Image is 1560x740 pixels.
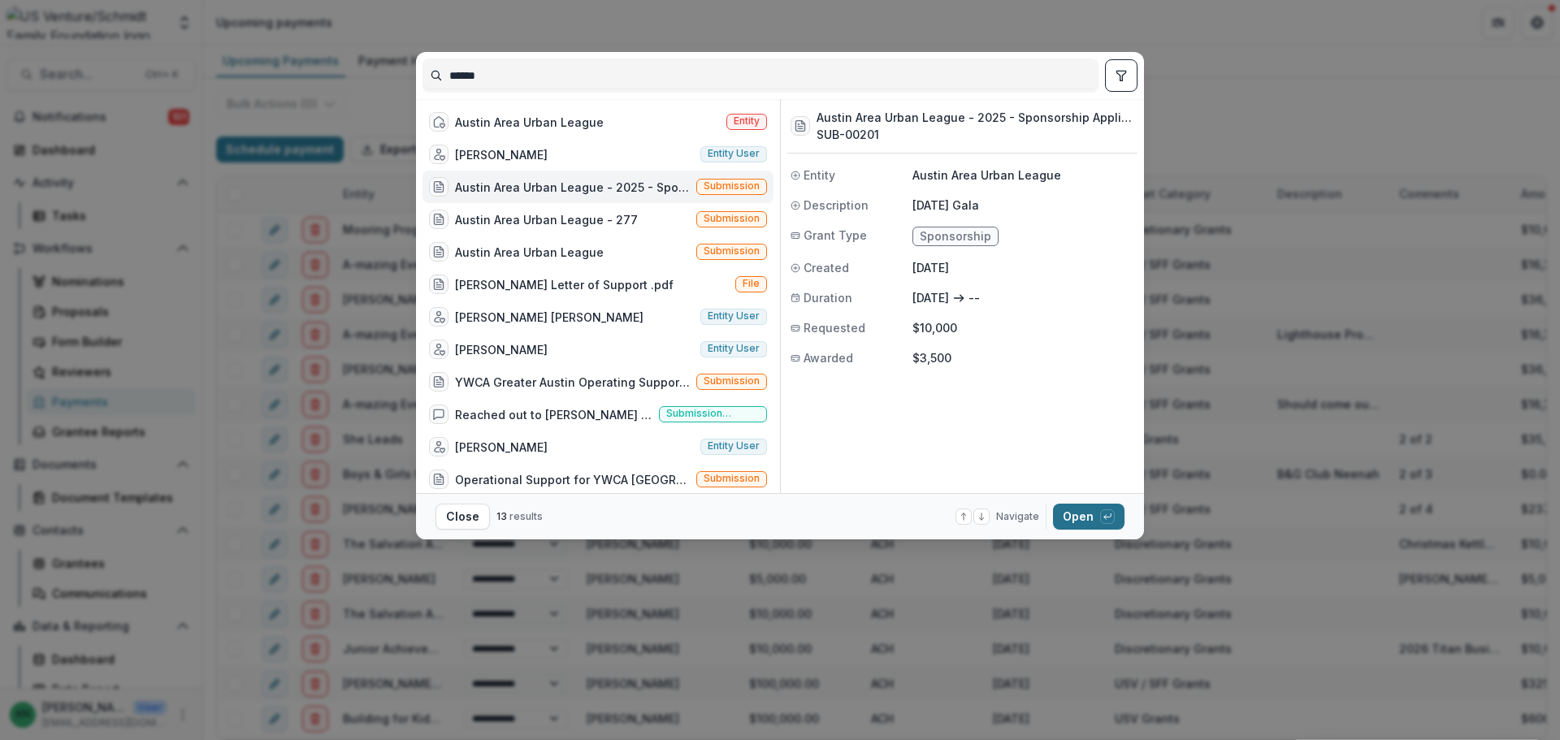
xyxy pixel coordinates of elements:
span: Sponsorship [920,230,991,244]
h3: SUB-00201 [817,126,1134,143]
div: Operational Support for YWCA [GEOGRAPHIC_DATA] [455,471,690,488]
span: File [743,278,760,289]
span: Created [804,259,849,276]
div: Austin Area Urban League - 2025 - Sponsorship Application Grant ([DATE] Gala ) [455,179,690,196]
span: Submission [704,180,760,192]
span: Submission comment [666,408,760,419]
span: results [509,510,543,522]
h3: Austin Area Urban League - 2025 - Sponsorship Application Grant [817,109,1134,126]
span: Requested [804,319,865,336]
span: Description [804,197,869,214]
p: [DATE] [912,289,949,306]
p: -- [968,289,980,306]
span: Grant Type [804,227,867,244]
div: Reached out to [PERSON_NAME] on 8/1. [455,406,652,423]
div: YWCA Greater Austin Operating Support - 207 [455,374,690,391]
span: Awarded [804,349,853,366]
div: [PERSON_NAME] [PERSON_NAME] [455,309,643,326]
span: Duration [804,289,852,306]
div: Austin Area Urban League [455,114,604,131]
p: Austin Area Urban League [912,167,1134,184]
span: 13 [496,510,507,522]
p: [DATE] Gala [912,197,1134,214]
div: [PERSON_NAME] Letter of Support .pdf [455,276,674,293]
span: Submission [704,473,760,484]
div: Austin Area Urban League [455,244,604,261]
span: Entity user [708,310,760,322]
p: [DATE] [912,259,1134,276]
div: [PERSON_NAME] [455,146,548,163]
div: Austin Area Urban League - 277 [455,211,638,228]
button: Open [1053,504,1124,530]
span: Entity user [708,148,760,159]
span: Navigate [996,509,1039,524]
span: Entity [734,115,760,127]
div: [PERSON_NAME] [455,341,548,358]
span: Submission [704,245,760,257]
span: Entity user [708,343,760,354]
span: Entity user [708,440,760,452]
button: toggle filters [1105,59,1137,92]
button: Close [435,504,490,530]
span: Submission [704,375,760,387]
span: Entity [804,167,835,184]
p: $3,500 [912,349,1134,366]
span: Submission [704,213,760,224]
p: $10,000 [912,319,1134,336]
div: [PERSON_NAME] [455,439,548,456]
